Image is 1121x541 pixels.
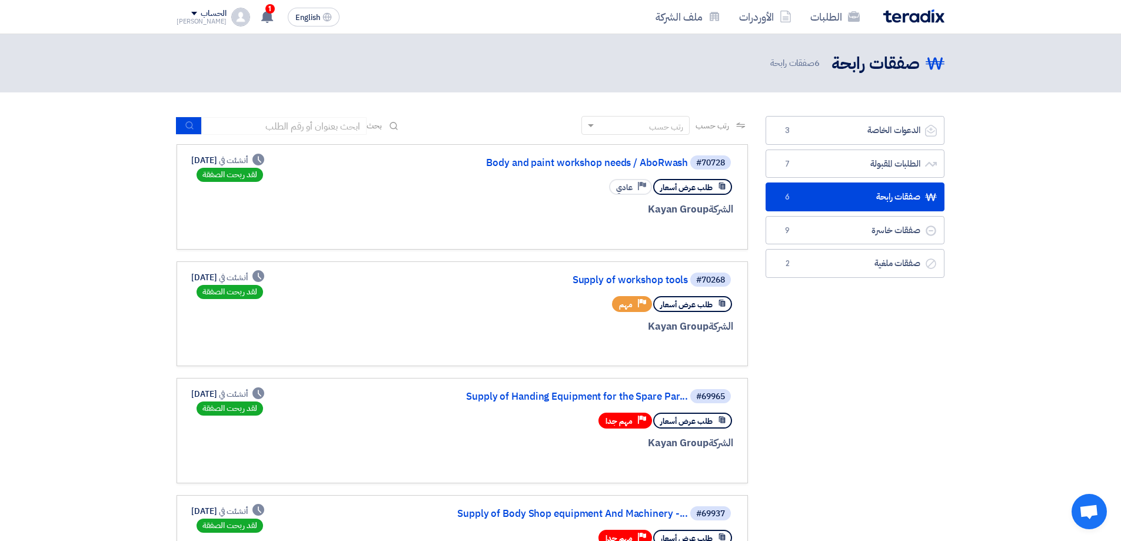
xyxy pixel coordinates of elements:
div: #69965 [696,393,725,401]
h2: صفقات رابحة [831,52,920,75]
a: الأوردرات [730,3,801,31]
div: [DATE] [191,505,264,517]
span: رتب حسب [696,120,729,132]
span: 2 [780,258,794,270]
a: ملف الشركة [646,3,730,31]
span: 7 [780,158,794,170]
span: 6 [814,57,820,69]
div: Kayan Group [450,319,733,334]
div: Kayan Group [450,436,733,451]
span: بحث [367,120,382,132]
span: 1 [265,4,275,14]
div: لقد ربحت الصفقة [197,168,263,182]
span: أنشئت في [219,388,247,400]
div: رتب حسب [649,121,683,133]
a: Supply of Handing Equipment for the Spare Par... [453,391,688,402]
a: الطلبات المقبولة7 [766,150,944,178]
span: طلب عرض أسعار [660,416,713,427]
div: [DATE] [191,271,264,284]
div: [DATE] [191,388,264,400]
span: صفقات رابحة [770,57,822,70]
div: الحساب [201,9,226,19]
img: profile_test.png [231,8,250,26]
div: [PERSON_NAME] [177,18,227,25]
span: 6 [780,191,794,203]
a: صفقات خاسرة9 [766,216,944,245]
div: #70268 [696,276,725,284]
span: أنشئت في [219,505,247,517]
span: طلب عرض أسعار [660,299,713,310]
div: لقد ربحت الصفقة [197,519,263,533]
span: أنشئت في [219,271,247,284]
span: 3 [780,125,794,137]
span: أنشئت في [219,154,247,167]
button: English [288,8,340,26]
input: ابحث بعنوان أو رقم الطلب [202,117,367,135]
span: عادي [616,182,633,193]
a: الدعوات الخاصة3 [766,116,944,145]
div: Kayan Group [450,202,733,217]
span: طلب عرض أسعار [660,182,713,193]
span: English [295,14,320,22]
div: #70728 [696,159,725,167]
img: Teradix logo [883,9,944,23]
a: الطلبات [801,3,869,31]
span: الشركة [708,319,734,334]
div: [DATE] [191,154,264,167]
span: مهم [619,299,633,310]
a: صفقات رابحة6 [766,182,944,211]
a: Supply of workshop tools [453,275,688,286]
a: Supply of Body Shop equipment And Machinery -... [453,509,688,519]
span: الشركة [708,202,734,217]
span: الشركة [708,436,734,450]
span: مهم جدا [606,416,633,427]
div: لقد ربحت الصفقة [197,401,263,416]
a: Body and paint workshop needs / AboRwash [453,158,688,168]
div: دردشة مفتوحة [1072,494,1107,529]
div: لقد ربحت الصفقة [197,285,263,299]
div: #69937 [696,510,725,518]
span: 9 [780,225,794,237]
a: صفقات ملغية2 [766,249,944,278]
